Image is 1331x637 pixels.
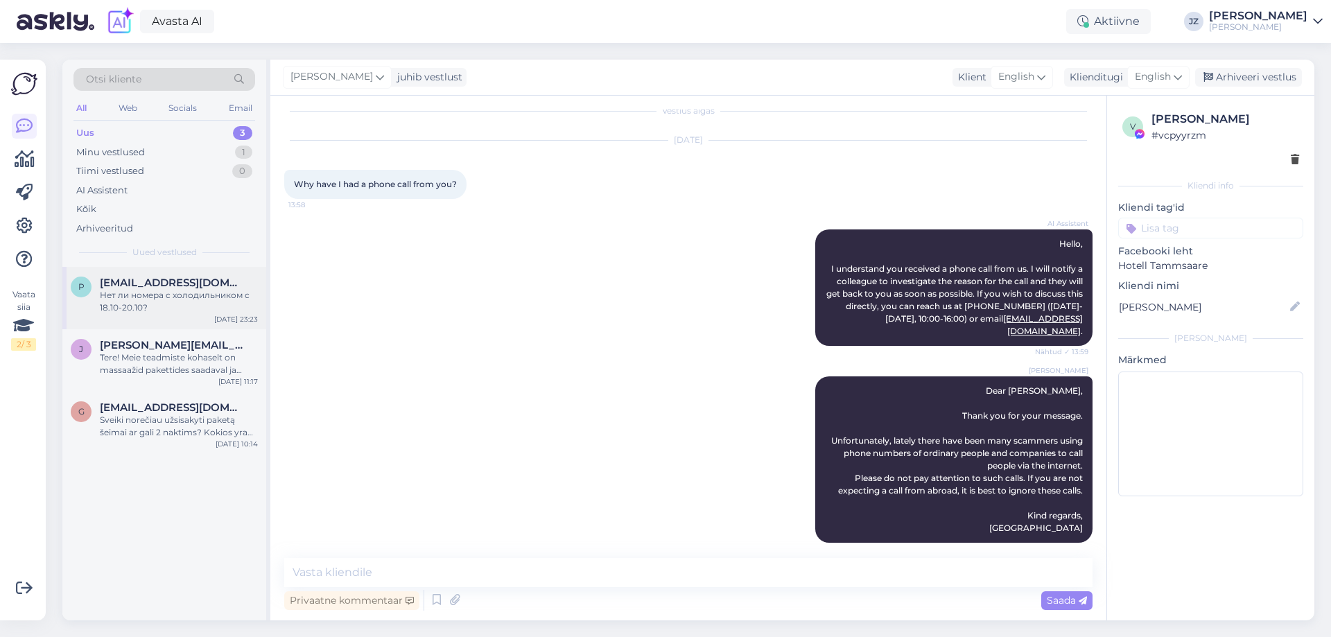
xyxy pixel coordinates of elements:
[100,289,258,314] div: Нет ли номера с холодильником с 18.10-20.10?
[284,105,1093,117] div: Vestlus algas
[1064,70,1123,85] div: Klienditugi
[1066,9,1151,34] div: Aktiivne
[284,591,419,610] div: Privaatne kommentaar
[1119,299,1287,315] input: Lisa nimi
[79,344,83,354] span: j
[392,70,462,85] div: juhib vestlust
[1035,347,1088,357] span: Nähtud ✓ 13:59
[235,146,252,159] div: 1
[1036,218,1088,229] span: AI Assistent
[100,351,258,376] div: Tere! Meie teadmiste kohaselt on massaažid pakettides saadaval ja vajavad eelnevat broneerimist. ...
[105,7,134,36] img: explore-ai
[1047,594,1087,607] span: Saada
[294,179,457,189] span: Why have I had a phone call from you?
[76,164,144,178] div: Tiimi vestlused
[1118,332,1303,344] div: [PERSON_NAME]
[214,314,258,324] div: [DATE] 23:23
[86,72,141,87] span: Otsi kliente
[1209,10,1307,21] div: [PERSON_NAME]
[1130,121,1136,132] span: v
[232,164,252,178] div: 0
[1195,68,1302,87] div: Arhiveeri vestlus
[76,222,133,236] div: Arhiveeritud
[11,288,36,351] div: Vaata siia
[1118,200,1303,215] p: Kliendi tag'id
[1029,365,1088,376] span: [PERSON_NAME]
[166,99,200,117] div: Socials
[233,126,252,140] div: 3
[218,376,258,387] div: [DATE] 11:17
[998,69,1034,85] span: English
[952,70,986,85] div: Klient
[76,184,128,198] div: AI Assistent
[100,339,244,351] span: jevgeni.zerel@mail.ee
[78,281,85,292] span: p
[1184,12,1203,31] div: JZ
[1118,218,1303,238] input: Lisa tag
[1118,353,1303,367] p: Märkmed
[140,10,214,33] a: Avasta AI
[76,126,94,140] div: Uus
[11,71,37,97] img: Askly Logo
[1135,69,1171,85] span: English
[1035,543,1088,554] span: Nähtud ✓ 14:01
[132,246,197,259] span: Uued vestlused
[76,202,96,216] div: Kõik
[1151,111,1299,128] div: [PERSON_NAME]
[1209,10,1323,33] a: [PERSON_NAME][PERSON_NAME]
[73,99,89,117] div: All
[1118,244,1303,259] p: Facebooki leht
[78,406,85,417] span: g
[226,99,255,117] div: Email
[76,146,145,159] div: Minu vestlused
[11,338,36,351] div: 2 / 3
[288,200,340,210] span: 13:58
[1118,259,1303,273] p: Hotell Tammsaare
[100,414,258,439] div: Sveiki norečiau užsisakyti paketą šeimai ar gali 2 naktims? Kokios yra datos spalio men?
[100,401,244,414] span: gabijablvt@gmail.com
[1118,279,1303,293] p: Kliendi nimi
[1003,313,1083,336] a: [EMAIL_ADDRESS][DOMAIN_NAME]
[1151,128,1299,143] div: # vcpyyrzm
[216,439,258,449] div: [DATE] 10:14
[100,277,244,289] span: pompuska@inbox.lv
[1118,180,1303,192] div: Kliendi info
[290,69,373,85] span: [PERSON_NAME]
[116,99,140,117] div: Web
[1209,21,1307,33] div: [PERSON_NAME]
[284,134,1093,146] div: [DATE]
